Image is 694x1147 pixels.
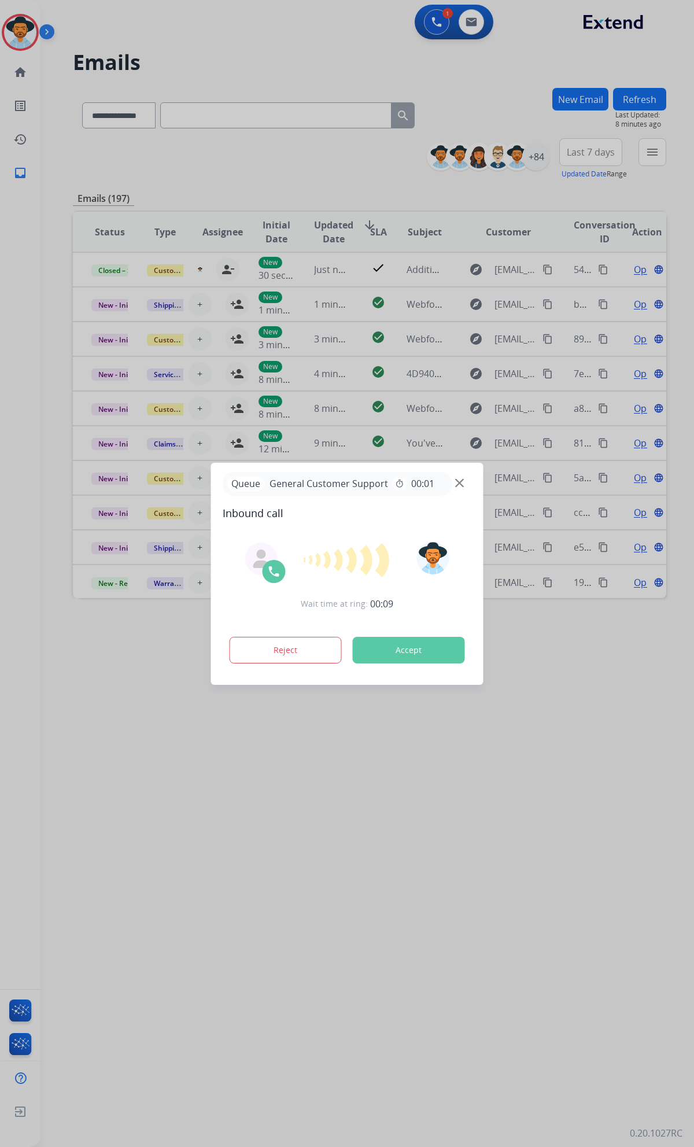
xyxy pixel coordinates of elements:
[267,565,281,578] img: call-icon
[416,542,449,574] img: avatar
[227,477,265,491] p: Queue
[252,549,271,568] img: agent-avatar
[223,505,472,521] span: Inbound call
[301,598,368,610] span: Wait time at ring:
[230,637,342,663] button: Reject
[411,477,434,490] span: 00:01
[265,477,393,490] span: General Customer Support
[395,479,404,488] mat-icon: timer
[630,1126,682,1140] p: 0.20.1027RC
[370,597,393,611] span: 00:09
[353,637,465,663] button: Accept
[455,478,464,487] img: close-button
